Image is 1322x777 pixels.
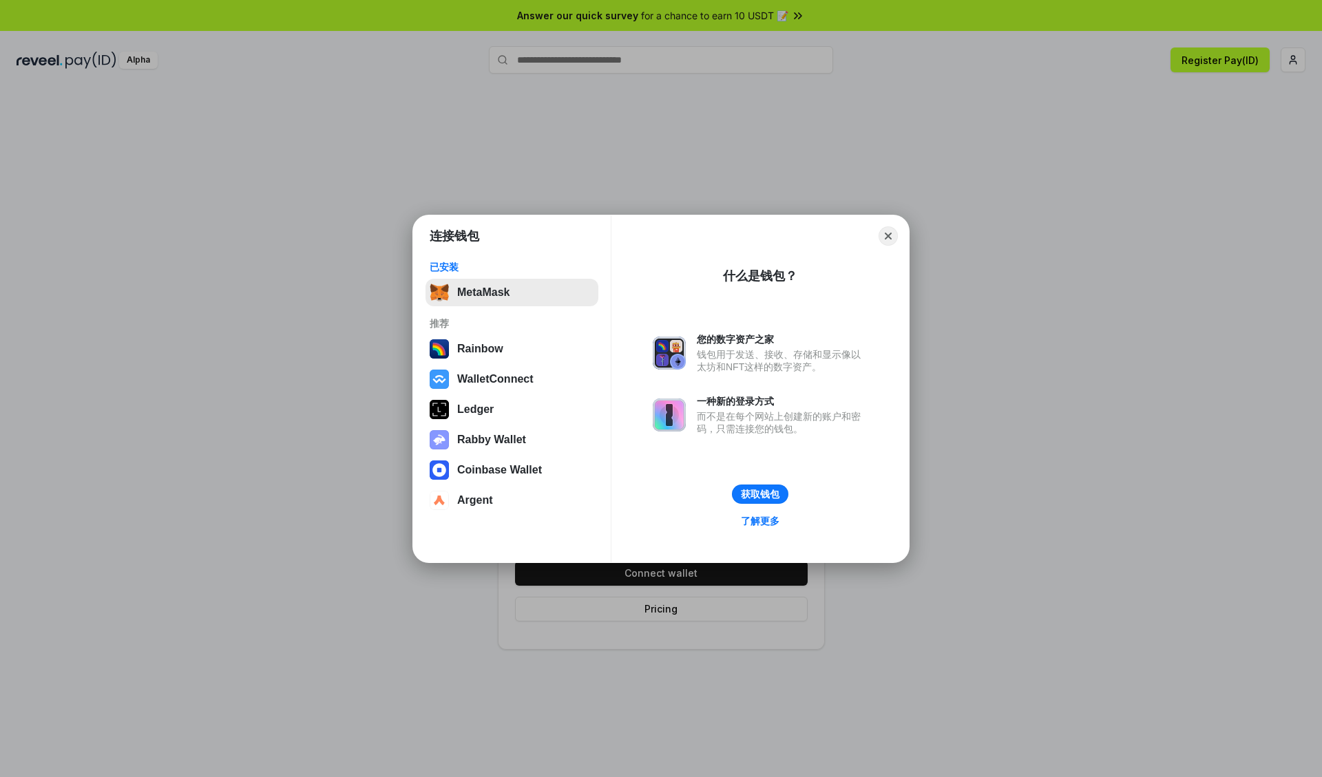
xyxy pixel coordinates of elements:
[653,398,686,432] img: svg+xml,%3Csvg%20xmlns%3D%22http%3A%2F%2Fwww.w3.org%2F2000%2Fsvg%22%20fill%3D%22none%22%20viewBox...
[457,434,526,446] div: Rabby Wallet
[430,228,479,244] h1: 连接钱包
[430,460,449,480] img: svg+xml,%3Csvg%20width%3D%2228%22%20height%3D%2228%22%20viewBox%3D%220%200%2028%2028%22%20fill%3D...
[426,426,598,454] button: Rabby Wallet
[426,335,598,363] button: Rainbow
[697,395,868,407] div: 一种新的登录方式
[741,515,779,527] div: 了解更多
[457,343,503,355] div: Rainbow
[430,261,594,273] div: 已安装
[457,286,510,299] div: MetaMask
[457,403,494,416] div: Ledger
[430,370,449,389] img: svg+xml,%3Csvg%20width%3D%2228%22%20height%3D%2228%22%20viewBox%3D%220%200%2028%2028%22%20fill%3D...
[733,512,788,530] a: 了解更多
[732,485,788,504] button: 获取钱包
[430,317,594,330] div: 推荐
[430,400,449,419] img: svg+xml,%3Csvg%20xmlns%3D%22http%3A%2F%2Fwww.w3.org%2F2000%2Fsvg%22%20width%3D%2228%22%20height%3...
[426,456,598,484] button: Coinbase Wallet
[457,464,542,476] div: Coinbase Wallet
[430,339,449,359] img: svg+xml,%3Csvg%20width%3D%22120%22%20height%3D%22120%22%20viewBox%3D%220%200%20120%20120%22%20fil...
[426,365,598,393] button: WalletConnect
[426,396,598,423] button: Ledger
[426,279,598,306] button: MetaMask
[723,268,797,284] div: 什么是钱包？
[426,487,598,514] button: Argent
[879,226,898,246] button: Close
[697,333,868,345] div: 您的数字资产之家
[653,337,686,370] img: svg+xml,%3Csvg%20xmlns%3D%22http%3A%2F%2Fwww.w3.org%2F2000%2Fsvg%22%20fill%3D%22none%22%20viewBox...
[457,494,493,507] div: Argent
[741,488,779,500] div: 获取钱包
[430,491,449,510] img: svg+xml,%3Csvg%20width%3D%2228%22%20height%3D%2228%22%20viewBox%3D%220%200%2028%2028%22%20fill%3D...
[430,430,449,449] img: svg+xml,%3Csvg%20xmlns%3D%22http%3A%2F%2Fwww.w3.org%2F2000%2Fsvg%22%20fill%3D%22none%22%20viewBox...
[430,283,449,302] img: svg+xml,%3Csvg%20fill%3D%22none%22%20height%3D%2233%22%20viewBox%3D%220%200%2035%2033%22%20width%...
[457,373,534,385] div: WalletConnect
[697,410,868,435] div: 而不是在每个网站上创建新的账户和密码，只需连接您的钱包。
[697,348,868,373] div: 钱包用于发送、接收、存储和显示像以太坊和NFT这样的数字资产。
